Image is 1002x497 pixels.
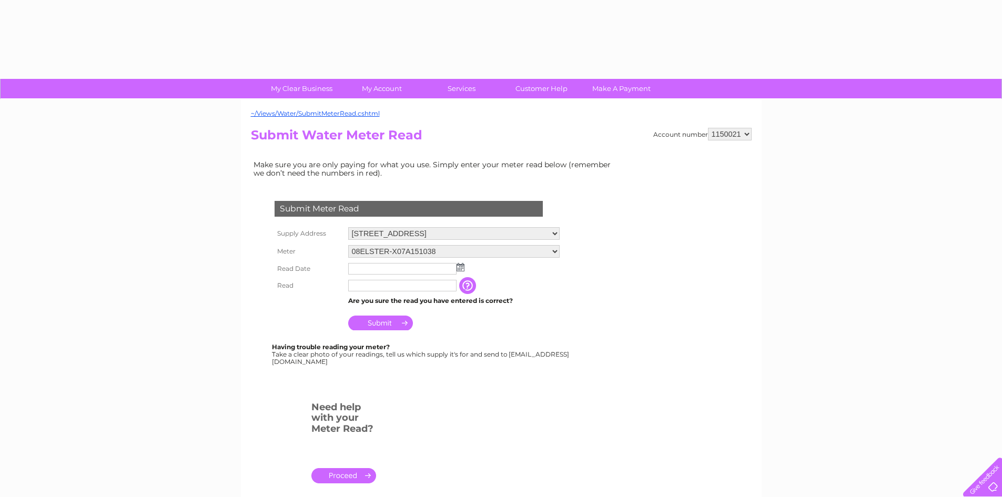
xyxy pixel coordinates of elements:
[498,79,585,98] a: Customer Help
[275,201,543,217] div: Submit Meter Read
[272,242,346,260] th: Meter
[346,294,562,308] td: Are you sure the read you have entered is correct?
[311,400,376,440] h3: Need help with your Meter Read?
[272,343,390,351] b: Having trouble reading your meter?
[459,277,478,294] input: Information
[258,79,345,98] a: My Clear Business
[457,263,464,271] img: ...
[251,158,619,180] td: Make sure you are only paying for what you use. Simply enter your meter read below (remember we d...
[272,225,346,242] th: Supply Address
[272,277,346,294] th: Read
[418,79,505,98] a: Services
[251,128,752,148] h2: Submit Water Meter Read
[653,128,752,140] div: Account number
[338,79,425,98] a: My Account
[272,260,346,277] th: Read Date
[578,79,665,98] a: Make A Payment
[311,468,376,483] a: .
[348,316,413,330] input: Submit
[251,109,380,117] a: ~/Views/Water/SubmitMeterRead.cshtml
[272,343,571,365] div: Take a clear photo of your readings, tell us which supply it's for and send to [EMAIL_ADDRESS][DO...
